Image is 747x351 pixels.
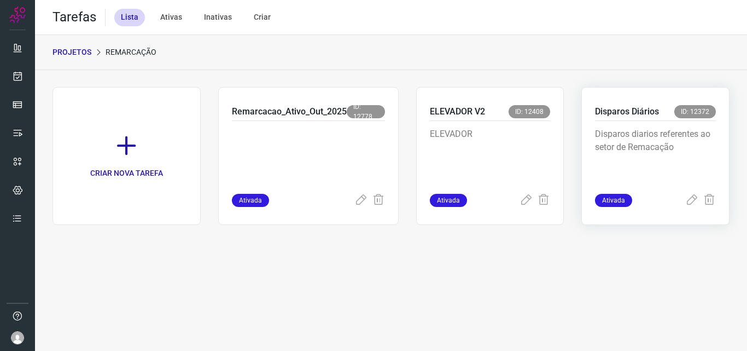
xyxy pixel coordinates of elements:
p: PROJETOS [52,47,91,58]
img: Logo [9,7,26,23]
img: avatar-user-boy.jpg [11,331,24,344]
p: Remarcação [106,47,156,58]
span: Ativada [595,194,632,207]
h2: Tarefas [52,9,96,25]
p: ELEVADOR V2 [430,105,485,118]
p: CRIAR NOVA TAREFA [90,168,163,179]
div: Ativas [154,9,189,26]
p: ELEVADOR [430,128,551,182]
div: Criar [247,9,277,26]
div: Inativas [197,9,238,26]
a: CRIAR NOVA TAREFA [52,87,201,225]
span: Ativada [232,194,269,207]
span: ID: 12408 [509,105,550,118]
p: Disparos diarios referentes ao setor de Remacação [595,128,716,182]
p: Disparos Diários [595,105,659,118]
span: ID: 12372 [674,105,716,118]
span: ID: 12778 [347,105,385,118]
span: Ativada [430,194,467,207]
div: Lista [114,9,145,26]
p: Remarcacao_Ativo_Out_2025 [232,105,347,118]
